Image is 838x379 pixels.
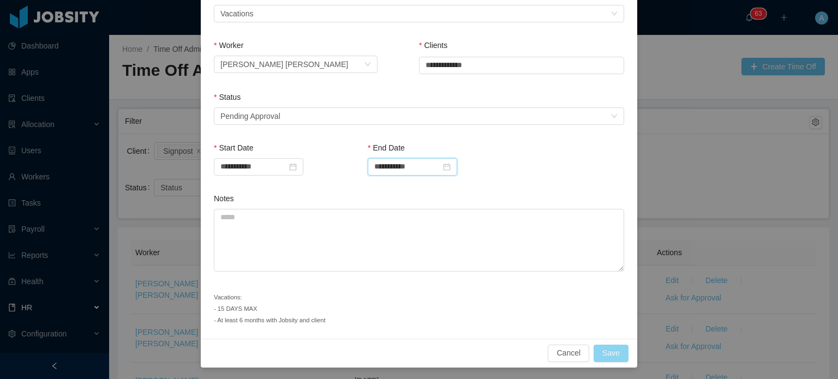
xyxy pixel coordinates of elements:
[214,93,241,101] label: Status
[289,163,297,171] i: icon: calendar
[548,345,589,362] button: Cancel
[419,41,447,50] label: Clients
[220,5,253,22] div: Vacations
[214,209,624,272] textarea: Notes
[594,345,628,362] button: Save
[214,41,243,50] label: Worker
[368,143,405,152] label: End Date
[214,194,234,203] label: Notes
[214,294,326,323] small: Vacations: - 15 DAYS MAX - At least 6 months with Jobsity and client
[443,163,451,171] i: icon: calendar
[214,143,253,152] label: Start Date
[220,108,280,124] div: Pending Approval
[220,56,348,73] div: Guilherme Arantes Rocha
